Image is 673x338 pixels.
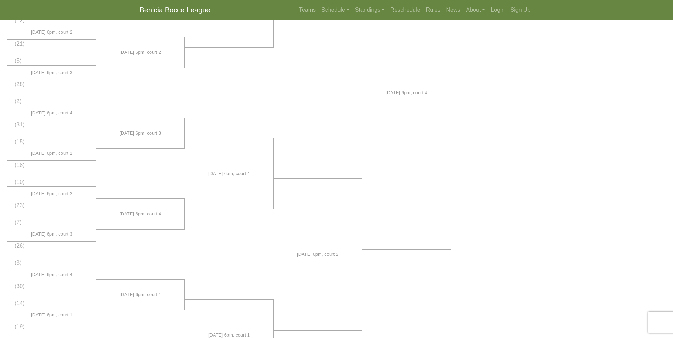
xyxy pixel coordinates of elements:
span: [DATE] 6pm, court 1 [31,311,72,319]
span: (31) [15,122,24,128]
span: [DATE] 6pm, court 1 [31,150,72,157]
a: Standings [352,3,387,17]
span: (18) [15,162,24,168]
a: Schedule [319,3,352,17]
span: [DATE] 6pm, court 1 [120,291,161,298]
a: Rules [423,3,443,17]
span: [DATE] 6pm, court 4 [31,109,72,117]
span: [DATE] 6pm, court 4 [31,271,72,278]
span: [DATE] 6pm, court 4 [120,210,161,218]
span: [DATE] 6pm, court 4 [208,170,250,177]
a: Teams [296,3,319,17]
span: (14) [15,300,24,306]
a: Reschedule [387,3,423,17]
span: [DATE] 6pm, court 2 [31,190,72,197]
span: (7) [15,219,22,225]
span: (30) [15,283,24,289]
span: (2) [15,98,22,104]
a: Sign Up [508,3,534,17]
span: (23) [15,202,24,208]
a: News [443,3,463,17]
span: (12) [15,17,24,23]
span: (15) [15,139,24,145]
span: (10) [15,179,24,185]
a: Benicia Bocce League [140,3,210,17]
span: [DATE] 6pm, court 3 [120,130,161,137]
span: [DATE] 6pm, court 2 [297,251,338,258]
a: Login [488,3,507,17]
span: (3) [15,260,22,266]
span: (26) [15,243,24,249]
span: [DATE] 6pm, court 3 [31,69,72,76]
span: [DATE] 6pm, court 4 [386,89,427,96]
span: [DATE] 6pm, court 3 [31,231,72,238]
span: (5) [15,58,22,64]
span: [DATE] 6pm, court 2 [31,29,72,36]
span: [DATE] 6pm, court 2 [120,49,161,56]
span: (21) [15,41,24,47]
span: (28) [15,81,24,87]
a: About [463,3,488,17]
span: (19) [15,323,24,329]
